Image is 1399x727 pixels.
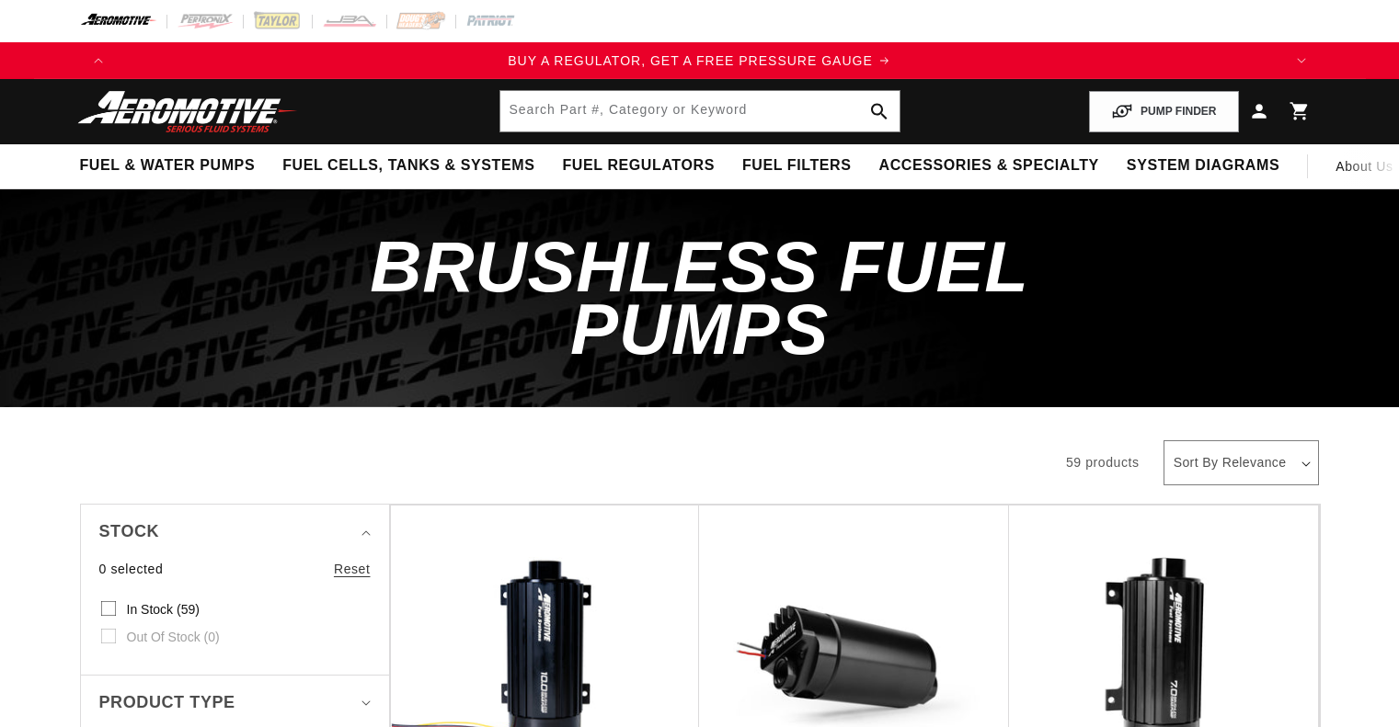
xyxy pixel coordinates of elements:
[80,156,256,176] span: Fuel & Water Pumps
[117,51,1283,71] div: 1 of 4
[73,90,303,133] img: Aeromotive
[866,144,1113,187] summary: Accessories & Specialty
[117,51,1283,71] div: Announcement
[1113,144,1293,187] summary: System Diagrams
[728,144,866,187] summary: Fuel Filters
[500,91,900,131] input: Search by Part Number, Category or Keyword
[99,505,371,559] summary: Stock (0 selected)
[269,144,548,187] summary: Fuel Cells, Tanks & Systems
[117,51,1283,71] a: BUY A REGULATOR, GET A FREE PRESSURE GAUGE
[1089,91,1238,132] button: PUMP FINDER
[1127,156,1279,176] span: System Diagrams
[508,53,873,68] span: BUY A REGULATOR, GET A FREE PRESSURE GAUGE
[879,156,1099,176] span: Accessories & Specialty
[859,91,900,131] button: search button
[127,629,220,645] span: Out of stock (0)
[1336,159,1393,174] span: About Us
[562,156,714,176] span: Fuel Regulators
[548,144,728,187] summary: Fuel Regulators
[99,559,164,579] span: 0 selected
[334,559,371,579] a: Reset
[282,156,534,176] span: Fuel Cells, Tanks & Systems
[1066,455,1140,470] span: 59 products
[34,42,1366,79] slideshow-component: Translation missing: en.sections.announcements.announcement_bar
[80,42,117,79] button: Translation missing: en.sections.announcements.previous_announcement
[99,689,235,716] span: Product type
[127,601,200,618] span: In stock (59)
[1283,42,1320,79] button: Translation missing: en.sections.announcements.next_announcement
[370,226,1028,369] span: Brushless Fuel Pumps
[66,144,269,187] summary: Fuel & Water Pumps
[742,156,852,176] span: Fuel Filters
[99,518,160,545] span: Stock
